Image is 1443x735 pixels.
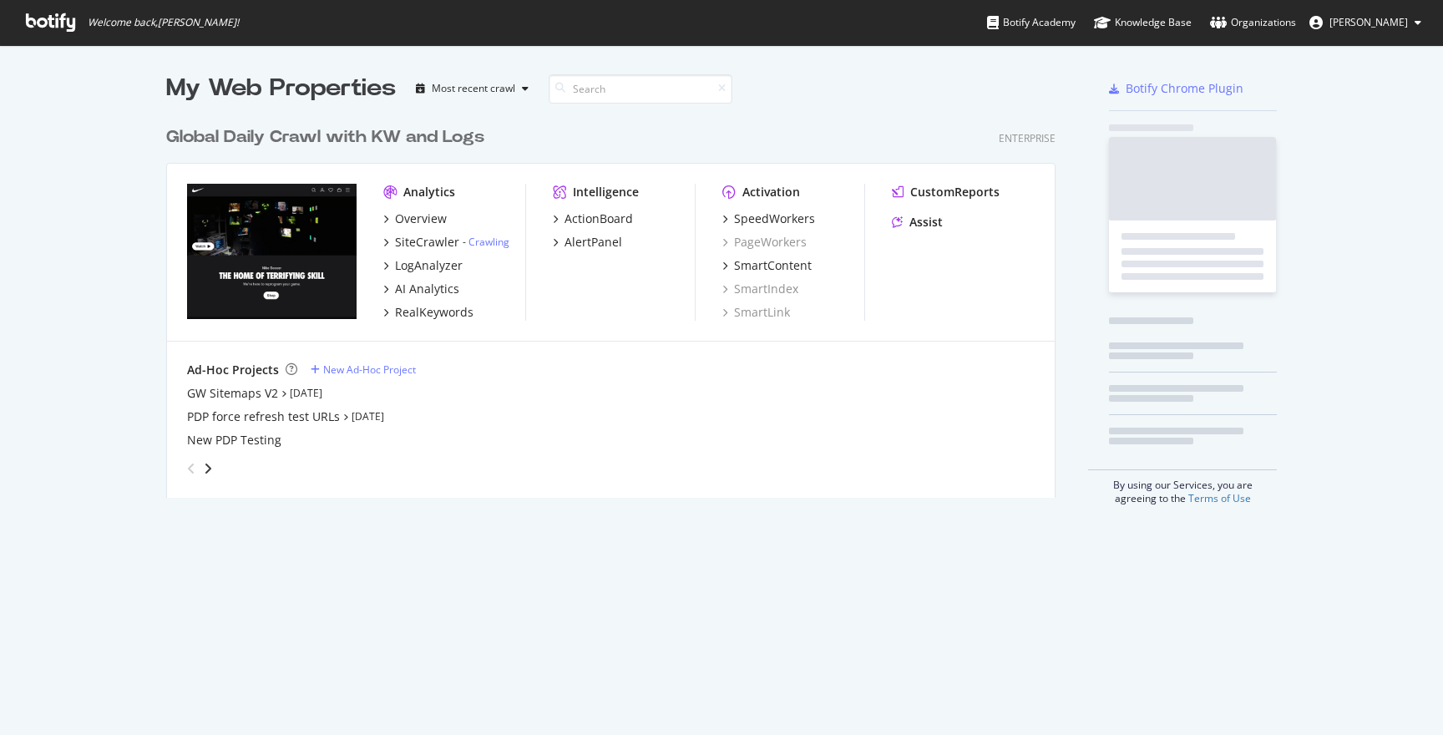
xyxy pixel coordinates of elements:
[910,184,1000,200] div: CustomReports
[166,125,491,150] a: Global Daily Crawl with KW and Logs
[187,184,357,319] img: nike.com
[311,362,416,377] a: New Ad-Hoc Project
[166,125,484,150] div: Global Daily Crawl with KW and Logs
[1296,9,1435,36] button: [PERSON_NAME]
[722,281,798,297] a: SmartIndex
[1329,15,1408,29] span: Brett Olson
[1094,14,1192,31] div: Knowledge Base
[187,362,279,378] div: Ad-Hoc Projects
[734,257,812,274] div: SmartContent
[383,304,473,321] a: RealKeywords
[573,184,639,200] div: Intelligence
[395,234,459,251] div: SiteCrawler
[722,257,812,274] a: SmartContent
[1109,80,1243,97] a: Botify Chrome Plugin
[722,234,807,251] a: PageWorkers
[166,105,1069,498] div: grid
[892,214,943,231] a: Assist
[352,409,384,423] a: [DATE]
[468,235,509,249] a: Crawling
[187,432,281,449] a: New PDP Testing
[383,281,459,297] a: AI Analytics
[383,234,509,251] a: SiteCrawler- Crawling
[323,362,416,377] div: New Ad-Hoc Project
[395,257,463,274] div: LogAnalyzer
[722,210,815,227] a: SpeedWorkers
[409,75,535,102] button: Most recent crawl
[395,210,447,227] div: Overview
[742,184,800,200] div: Activation
[987,14,1076,31] div: Botify Academy
[1210,14,1296,31] div: Organizations
[1088,469,1277,505] div: By using our Services, you are agreeing to the
[395,304,473,321] div: RealKeywords
[383,257,463,274] a: LogAnalyzer
[395,281,459,297] div: AI Analytics
[892,184,1000,200] a: CustomReports
[187,408,340,425] a: PDP force refresh test URLs
[187,385,278,402] a: GW Sitemaps V2
[432,84,515,94] div: Most recent crawl
[403,184,455,200] div: Analytics
[383,210,447,227] a: Overview
[180,455,202,482] div: angle-left
[553,210,633,227] a: ActionBoard
[734,210,815,227] div: SpeedWorkers
[549,74,732,104] input: Search
[290,386,322,400] a: [DATE]
[1188,491,1251,505] a: Terms of Use
[463,235,509,249] div: -
[88,16,239,29] span: Welcome back, [PERSON_NAME] !
[722,304,790,321] a: SmartLink
[553,234,622,251] a: AlertPanel
[1126,80,1243,97] div: Botify Chrome Plugin
[999,131,1056,145] div: Enterprise
[202,460,214,477] div: angle-right
[166,72,396,105] div: My Web Properties
[909,214,943,231] div: Assist
[565,234,622,251] div: AlertPanel
[565,210,633,227] div: ActionBoard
